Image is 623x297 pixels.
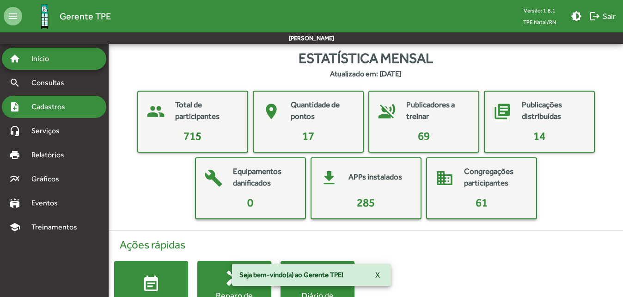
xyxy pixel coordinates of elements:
[30,1,60,31] img: Logo
[589,11,600,22] mat-icon: logout
[357,196,375,209] span: 285
[142,98,170,125] mat-icon: people
[233,166,296,189] mat-card-title: Equipamentos danificados
[9,53,20,64] mat-icon: home
[9,101,20,112] mat-icon: note_add
[375,266,380,283] span: X
[315,164,343,192] mat-icon: get_app
[9,149,20,161] mat-icon: print
[183,130,202,142] span: 715
[516,16,563,28] span: TPE Natal/RN
[431,164,458,192] mat-icon: domain
[476,196,488,209] span: 61
[586,8,619,25] button: Sair
[373,98,401,125] mat-icon: voice_over_off
[522,99,585,123] mat-card-title: Publicações distribuídas
[516,5,563,16] div: Versão: 1.8.1
[418,130,430,142] span: 69
[9,222,20,233] mat-icon: school
[291,99,354,123] mat-card-title: Quantidade de pontos
[26,198,70,209] span: Eventos
[22,1,111,31] a: Gerente TPE
[4,7,22,25] mat-icon: menu
[200,164,227,192] mat-icon: build
[489,98,516,125] mat-icon: library_books
[26,53,62,64] span: Início
[299,48,433,68] span: Estatística mensal
[142,275,160,293] mat-icon: event_note
[9,77,20,88] mat-icon: search
[589,8,616,25] span: Sair
[9,125,20,136] mat-icon: headset_mic
[26,77,76,88] span: Consultas
[368,266,387,283] button: X
[114,238,617,252] h4: Ações rápidas
[247,196,253,209] span: 0
[330,68,402,80] strong: Atualizado em: [DATE]
[257,98,285,125] mat-icon: place
[26,125,72,136] span: Serviços
[26,101,77,112] span: Cadastros
[26,222,88,233] span: Treinamentos
[26,149,76,161] span: Relatórios
[406,99,469,123] mat-card-title: Publicadores a treinar
[175,99,238,123] mat-card-title: Total de participantes
[9,173,20,185] mat-icon: multiline_chart
[26,173,72,185] span: Gráficos
[60,9,111,24] span: Gerente TPE
[302,130,314,142] span: 17
[348,171,402,183] mat-card-title: APPs instalados
[9,198,20,209] mat-icon: stadium
[464,166,527,189] mat-card-title: Congregações participantes
[533,130,545,142] span: 14
[239,270,343,279] span: Seja bem-vindo(a) ao Gerente TPE!
[571,11,582,22] mat-icon: brightness_medium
